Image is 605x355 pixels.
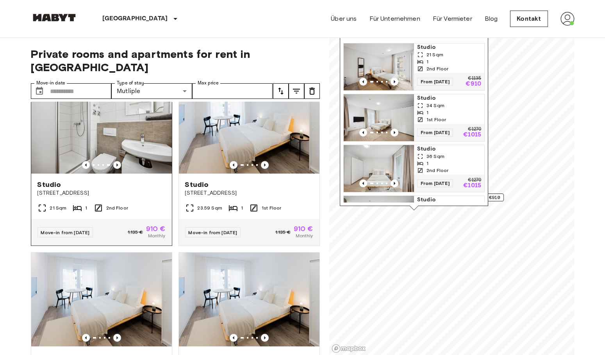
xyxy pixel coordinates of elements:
[31,253,172,346] img: Marketing picture of unit DE-04-001-001-01H
[31,14,78,22] img: Habyt
[343,195,485,243] a: Marketing picture of unit DE-04-070-002-01Previous imagePrevious imageStudio34.6 Sqm1Ground Floor...
[50,204,67,212] span: 21 Sqm
[391,179,398,187] button: Previous image
[128,229,143,236] span: 1.135 €
[468,178,481,183] p: €1270
[37,180,61,189] span: Studio
[369,14,420,23] a: Für Unternehmen
[340,11,488,210] div: Map marker
[273,83,289,99] button: tune
[103,14,168,23] p: [GEOGRAPHIC_DATA]
[427,58,428,65] span: 1
[427,167,448,174] span: 2nd Floor
[427,51,443,58] span: 21 Sqm
[417,43,481,51] span: Studio
[262,204,281,212] span: 1st Floor
[433,14,472,23] a: Für Vermieter
[417,145,481,153] span: Studio
[427,160,428,167] span: 1
[427,153,444,160] span: 36 Sqm
[344,145,414,192] img: Marketing picture of unit DE-04-070-011-01
[275,229,291,236] span: 1.135 €
[417,196,481,204] span: Studio
[230,161,237,169] button: Previous image
[510,11,548,27] a: Kontakt
[417,94,481,102] span: Studio
[294,225,313,232] span: 910 €
[82,161,90,169] button: Previous image
[427,65,448,72] span: 2nd Floor
[453,194,500,201] span: 9 units from €910
[82,334,90,342] button: Previous image
[466,81,481,87] p: €910
[343,43,485,91] a: Marketing picture of unit DE-04-070-012-01Previous imagePrevious imageStudio21 Sqm12nd FloorFrom ...
[113,161,121,169] button: Previous image
[427,109,428,116] span: 1
[198,204,222,212] span: 23.59 Sqm
[468,76,481,81] p: €1135
[185,189,313,197] span: [STREET_ADDRESS]
[230,334,237,342] button: Previous image
[304,83,320,99] button: tune
[32,83,47,99] button: Choose date
[31,79,172,246] a: Previous imagePrevious imageStudio[STREET_ADDRESS]21 Sqm12nd FloorMove-in from [DATE]1.135 €910 €...
[261,334,269,342] button: Previous image
[189,229,237,235] span: Move-in from [DATE]
[391,78,398,86] button: Previous image
[113,334,121,342] button: Previous image
[485,14,498,23] a: Blog
[359,129,367,136] button: Previous image
[427,116,446,123] span: 1st Floor
[111,83,192,99] div: Mutliple
[344,94,414,141] img: Marketing picture of unit DE-04-070-006-01
[146,225,166,232] span: 910 €
[296,232,313,239] span: Monthly
[391,129,398,136] button: Previous image
[560,12,575,26] img: avatar
[332,344,366,353] a: Mapbox logo
[241,204,243,212] span: 1
[359,78,367,86] button: Previous image
[463,132,481,138] p: €1015
[178,79,320,246] a: Marketing picture of unit DE-04-001-013-01HPrevious imagePrevious imageStudio[STREET_ADDRESS]23.5...
[359,179,367,187] button: Previous image
[261,161,269,169] button: Previous image
[463,183,481,189] p: €1015
[331,14,357,23] a: Über uns
[417,129,453,136] span: From [DATE]
[117,80,144,86] label: Type of stay
[36,80,65,86] label: Move-in date
[343,145,485,192] a: Marketing picture of unit DE-04-070-011-01Previous imagePrevious imageStudio36 Sqm12nd FloorFrom ...
[449,194,504,206] div: Map marker
[343,94,485,142] a: Marketing picture of unit DE-04-070-006-01Previous imagePrevious imageStudio34 Sqm11st FloorFrom ...
[427,102,444,109] span: 34 Sqm
[344,43,414,90] img: Marketing picture of unit DE-04-070-012-01
[289,83,304,99] button: tune
[41,229,90,235] span: Move-in from [DATE]
[31,47,320,74] span: Private rooms and apartments for rent in [GEOGRAPHIC_DATA]
[85,204,87,212] span: 1
[198,80,219,86] label: Max price
[179,80,319,174] img: Marketing picture of unit DE-04-001-013-01H
[37,189,166,197] span: [STREET_ADDRESS]
[179,253,319,346] img: Marketing picture of unit DE-04-001-002-01H
[468,127,481,132] p: €1270
[417,179,453,187] span: From [DATE]
[344,196,414,243] img: Marketing picture of unit DE-04-070-002-01
[417,78,453,86] span: From [DATE]
[148,232,165,239] span: Monthly
[31,80,172,174] img: Marketing picture of unit DE-04-070-012-01
[106,204,128,212] span: 2nd Floor
[185,180,209,189] span: Studio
